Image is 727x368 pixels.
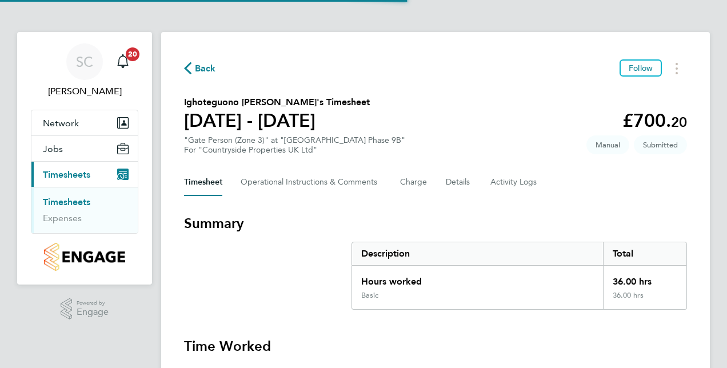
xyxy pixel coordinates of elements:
[31,187,138,233] div: Timesheets
[31,43,138,98] a: SC[PERSON_NAME]
[620,59,662,77] button: Follow
[184,95,370,109] h2: Ighoteguono [PERSON_NAME]'s Timesheet
[17,32,152,285] nav: Main navigation
[184,109,370,132] h1: [DATE] - [DATE]
[603,291,686,309] div: 36.00 hrs
[351,242,687,310] div: Summary
[77,307,109,317] span: Engage
[629,63,653,73] span: Follow
[603,266,686,291] div: 36.00 hrs
[126,47,139,61] span: 20
[586,135,629,154] span: This timesheet was manually created.
[446,169,472,196] button: Details
[43,143,63,154] span: Jobs
[241,169,382,196] button: Operational Instructions & Comments
[490,169,538,196] button: Activity Logs
[44,243,125,271] img: countryside-properties-logo-retina.png
[195,62,216,75] span: Back
[352,242,603,265] div: Description
[352,266,603,291] div: Hours worked
[111,43,134,80] a: 20
[43,118,79,129] span: Network
[43,169,90,180] span: Timesheets
[634,135,687,154] span: This timesheet is Submitted.
[184,214,687,233] h3: Summary
[31,136,138,161] button: Jobs
[31,110,138,135] button: Network
[43,197,90,207] a: Timesheets
[184,169,222,196] button: Timesheet
[671,114,687,130] span: 20
[76,54,93,69] span: SC
[43,213,82,223] a: Expenses
[603,242,686,265] div: Total
[622,110,687,131] app-decimal: £700.
[666,59,687,77] button: Timesheets Menu
[77,298,109,308] span: Powered by
[31,85,138,98] span: Stephen Chapman
[184,135,405,155] div: "Gate Person (Zone 3)" at "[GEOGRAPHIC_DATA] Phase 9B"
[31,162,138,187] button: Timesheets
[184,61,216,75] button: Back
[184,337,687,355] h3: Time Worked
[184,145,405,155] div: For "Countryside Properties UK Ltd"
[61,298,109,320] a: Powered byEngage
[361,291,378,300] div: Basic
[400,169,428,196] button: Charge
[31,243,138,271] a: Go to home page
